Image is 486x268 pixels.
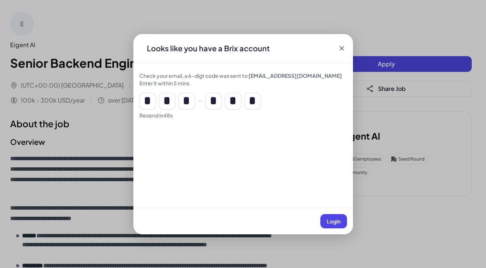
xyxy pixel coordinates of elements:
div: Resend in 48 s [139,112,347,119]
button: Login [320,214,347,228]
div: Looks like you have a Brix account [141,43,276,54]
span: Login [327,218,341,225]
div: Check your email, a 6-digt code was sent to Enter it within 5 mins. [139,72,347,87]
span: [EMAIL_ADDRESS][DOMAIN_NAME] [248,72,342,79]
